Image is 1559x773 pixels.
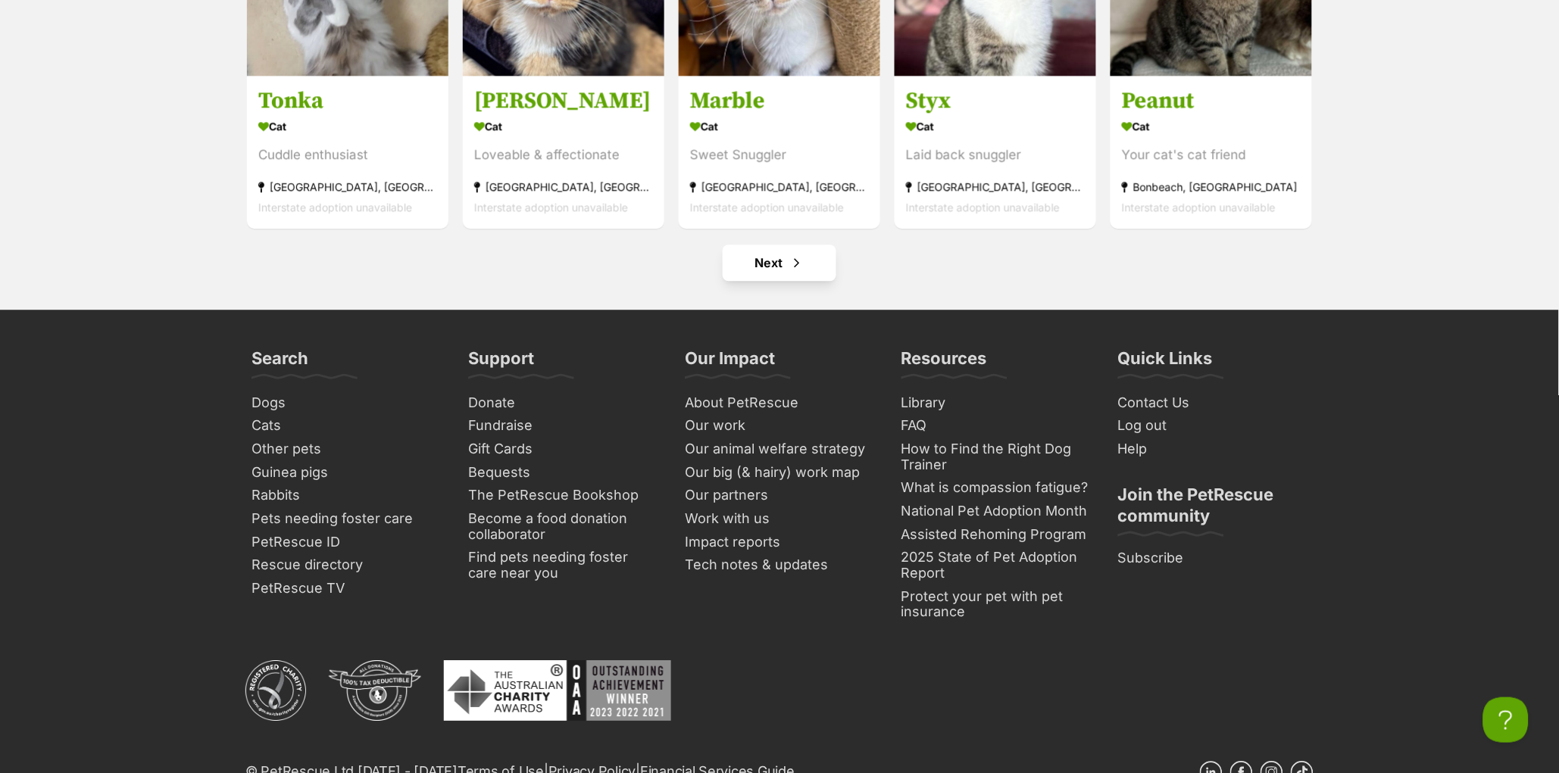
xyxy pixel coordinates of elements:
div: Sweet Snuggler [690,145,869,166]
a: Cats [245,414,447,438]
a: Marble Cat Sweet Snuggler [GEOGRAPHIC_DATA], [GEOGRAPHIC_DATA] Interstate adoption unavailable fa... [679,76,880,229]
div: [GEOGRAPHIC_DATA], [GEOGRAPHIC_DATA] [474,177,653,198]
iframe: Help Scout Beacon - Open [1483,697,1529,743]
img: DGR [329,660,421,721]
div: Bonbeach, [GEOGRAPHIC_DATA] [1122,177,1301,198]
a: How to Find the Right Dog Trainer [895,438,1097,476]
a: Our big (& hairy) work map [679,461,880,485]
h3: Resources [901,348,987,378]
a: Subscribe [1112,547,1314,570]
a: What is compassion fatigue? [895,476,1097,500]
a: Pets needing foster care [245,507,447,531]
div: [GEOGRAPHIC_DATA], [GEOGRAPHIC_DATA] [906,177,1085,198]
a: Protect your pet with pet insurance [895,585,1097,624]
a: Work with us [679,507,880,531]
a: [PERSON_NAME] Cat Loveable & affectionate [GEOGRAPHIC_DATA], [GEOGRAPHIC_DATA] Interstate adoptio... [463,76,664,229]
div: Cat [690,116,869,138]
a: Guinea pigs [245,461,447,485]
a: Contact Us [1112,391,1314,415]
a: Assisted Rehoming Program [895,523,1097,547]
a: 2025 State of Pet Adoption Report [895,546,1097,584]
a: Impact reports [679,531,880,554]
a: FAQ [895,414,1097,438]
h3: Support [468,348,534,378]
a: Log out [1112,414,1314,438]
a: Library [895,391,1097,415]
div: Cat [906,116,1085,138]
a: National Pet Adoption Month [895,500,1097,523]
div: Loveable & affectionate [474,145,653,166]
a: Bequests [462,461,664,485]
h3: Quick Links [1118,348,1213,378]
a: About PetRescue [679,391,880,415]
span: Interstate adoption unavailable [258,201,412,214]
h3: Tonka [258,87,437,116]
a: Help [1112,438,1314,461]
a: Rescue directory [245,553,447,577]
div: Cat [1122,116,1301,138]
a: Become a food donation collaborator [462,507,664,546]
span: Interstate adoption unavailable [474,201,628,214]
span: Interstate adoption unavailable [1122,201,1276,214]
a: Dogs [245,391,447,415]
a: Styx Cat Laid back snuggler [GEOGRAPHIC_DATA], [GEOGRAPHIC_DATA] Interstate adoption unavailable ... [895,76,1096,229]
div: [GEOGRAPHIC_DATA], [GEOGRAPHIC_DATA] [258,177,437,198]
span: Interstate adoption unavailable [690,201,844,214]
h3: Join the PetRescue community [1118,484,1307,535]
a: PetRescue ID [245,531,447,554]
div: Your cat's cat friend [1122,145,1301,166]
span: Interstate adoption unavailable [906,201,1060,214]
h3: Search [252,348,308,378]
a: Gift Cards [462,438,664,461]
a: Our work [679,414,880,438]
div: Laid back snuggler [906,145,1085,166]
a: Peanut Cat Your cat's cat friend Bonbeach, [GEOGRAPHIC_DATA] Interstate adoption unavailable favo... [1111,76,1312,229]
a: Rabbits [245,484,447,507]
a: PetRescue TV [245,577,447,600]
a: Other pets [245,438,447,461]
img: Australian Charity Awards - Outstanding Achievement Winner 2023 - 2022 - 2021 [444,660,671,721]
a: Our partners [679,484,880,507]
div: [GEOGRAPHIC_DATA], [GEOGRAPHIC_DATA] [690,177,869,198]
nav: Pagination [245,245,1314,281]
h3: Styx [906,87,1085,116]
a: Our animal welfare strategy [679,438,880,461]
img: ACNC [245,660,306,721]
a: The PetRescue Bookshop [462,484,664,507]
h3: Peanut [1122,87,1301,116]
div: Cat [258,116,437,138]
a: Next page [723,245,836,281]
h3: Our Impact [685,348,775,378]
a: Tonka Cat Cuddle enthusiast [GEOGRAPHIC_DATA], [GEOGRAPHIC_DATA] Interstate adoption unavailable ... [247,76,448,229]
h3: [PERSON_NAME] [474,87,653,116]
div: Cat [474,116,653,138]
h3: Marble [690,87,869,116]
a: Find pets needing foster care near you [462,546,664,584]
a: Tech notes & updates [679,553,880,577]
a: Fundraise [462,414,664,438]
div: Cuddle enthusiast [258,145,437,166]
a: Donate [462,391,664,415]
